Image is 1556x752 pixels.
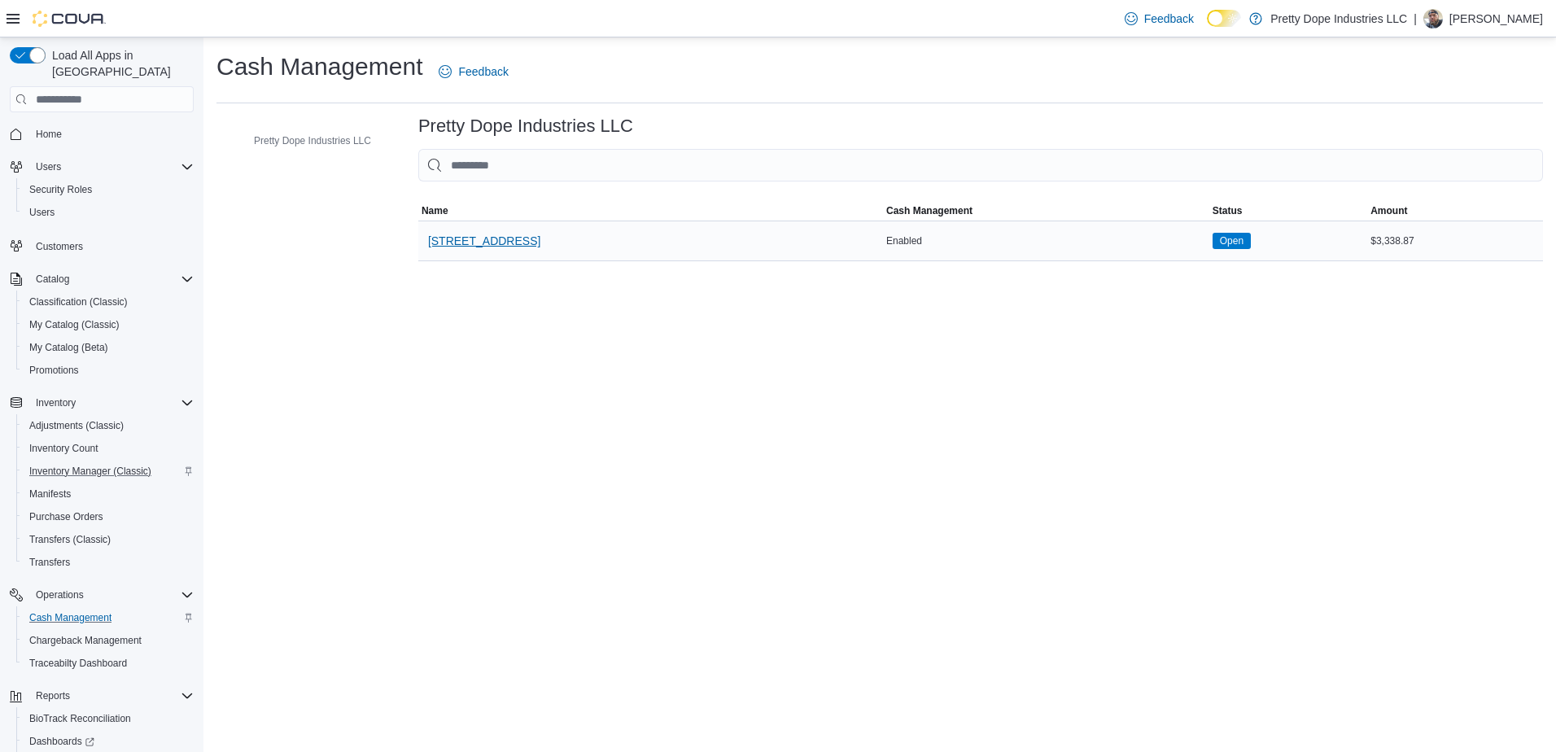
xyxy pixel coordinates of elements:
span: Home [36,128,62,141]
span: Dashboards [23,732,194,751]
div: Justin Jeffers [1423,9,1443,28]
a: Adjustments (Classic) [23,416,130,435]
span: BioTrack Reconciliation [23,709,194,728]
button: Adjustments (Classic) [16,414,200,437]
span: Traceabilty Dashboard [29,657,127,670]
button: Customers [3,234,200,257]
a: Manifests [23,484,77,504]
span: Inventory [36,396,76,409]
span: Feedback [458,63,508,80]
p: | [1414,9,1417,28]
span: My Catalog (Beta) [23,338,194,357]
a: Customers [29,237,90,256]
button: Chargeback Management [16,629,200,652]
a: Classification (Classic) [23,292,134,312]
a: Transfers (Classic) [23,530,117,549]
button: My Catalog (Beta) [16,336,200,359]
span: Cash Management [886,204,972,217]
span: Home [29,124,194,144]
span: Inventory Manager (Classic) [29,465,151,478]
button: Cash Management [16,606,200,629]
button: Transfers (Classic) [16,528,200,551]
span: Amount [1370,204,1407,217]
h1: Cash Management [216,50,422,83]
span: Cash Management [29,611,111,624]
span: Chargeback Management [23,631,194,650]
a: Transfers [23,553,76,572]
a: Users [23,203,61,222]
span: Transfers [23,553,194,572]
button: Purchase Orders [16,505,200,528]
button: Operations [29,585,90,605]
span: Promotions [23,361,194,380]
button: Catalog [3,268,200,291]
span: Adjustments (Classic) [29,419,124,432]
a: Dashboards [23,732,101,751]
button: Cash Management [883,201,1209,221]
span: Dark Mode [1207,27,1208,28]
a: Traceabilty Dashboard [23,654,133,673]
span: Catalog [36,273,69,286]
button: Pretty Dope Industries LLC [231,131,378,151]
button: Manifests [16,483,200,505]
span: Users [29,206,55,219]
button: [STREET_ADDRESS] [422,225,547,257]
button: My Catalog (Classic) [16,313,200,336]
button: Reports [3,684,200,707]
a: My Catalog (Classic) [23,315,126,334]
button: Promotions [16,359,200,382]
span: Feedback [1144,11,1194,27]
span: Transfers [29,556,70,569]
button: Home [3,122,200,146]
a: BioTrack Reconciliation [23,709,138,728]
span: Users [23,203,194,222]
button: Transfers [16,551,200,574]
span: Inventory Count [29,442,98,455]
a: Inventory Count [23,439,105,458]
a: Feedback [432,55,514,88]
span: Customers [36,240,83,253]
span: Adjustments (Classic) [23,416,194,435]
a: My Catalog (Beta) [23,338,115,357]
p: [PERSON_NAME] [1449,9,1543,28]
span: My Catalog (Beta) [29,341,108,354]
span: Users [36,160,61,173]
span: Reports [29,686,194,706]
button: Users [16,201,200,224]
a: Inventory Manager (Classic) [23,461,158,481]
span: Operations [36,588,84,601]
button: Inventory Count [16,437,200,460]
span: Security Roles [29,183,92,196]
input: This is a search bar. As you type, the results lower in the page will automatically filter. [418,149,1543,181]
button: Reports [29,686,76,706]
span: My Catalog (Classic) [29,318,120,331]
span: Cash Management [23,608,194,627]
span: Status [1213,204,1243,217]
div: Enabled [883,231,1209,251]
input: Dark Mode [1207,10,1241,27]
button: Security Roles [16,178,200,201]
a: Promotions [23,361,85,380]
span: Customers [29,235,194,256]
span: Classification (Classic) [23,292,194,312]
a: Feedback [1118,2,1200,35]
button: Catalog [29,269,76,289]
span: Manifests [29,487,71,501]
span: Pretty Dope Industries LLC [254,134,371,147]
a: Purchase Orders [23,507,110,527]
a: Cash Management [23,608,118,627]
span: My Catalog (Classic) [23,315,194,334]
span: Open [1213,233,1251,249]
span: Inventory Manager (Classic) [23,461,194,481]
button: Users [29,157,68,177]
span: Load All Apps in [GEOGRAPHIC_DATA] [46,47,194,80]
span: Dashboards [29,735,94,748]
button: Inventory Manager (Classic) [16,460,200,483]
button: BioTrack Reconciliation [16,707,200,730]
span: [STREET_ADDRESS] [428,233,540,249]
a: Chargeback Management [23,631,148,650]
button: Name [418,201,883,221]
span: Open [1220,234,1243,248]
p: Pretty Dope Industries LLC [1270,9,1407,28]
h3: Pretty Dope Industries LLC [418,116,633,136]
